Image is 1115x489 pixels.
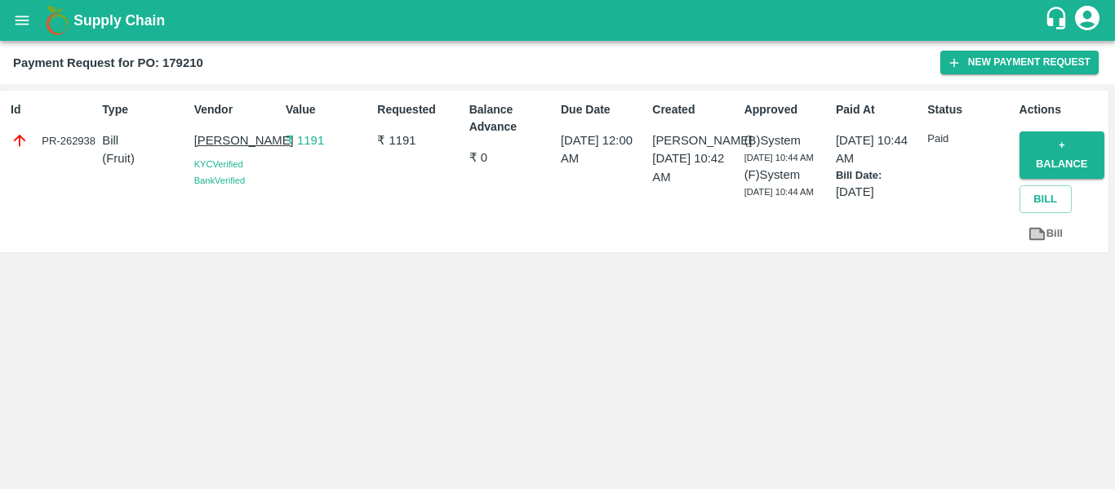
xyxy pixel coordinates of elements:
[1019,220,1072,248] a: Bill
[652,131,737,149] p: [PERSON_NAME]
[73,9,1044,32] a: Supply Chain
[1019,185,1072,214] button: Bill
[1073,3,1102,38] div: account of current user
[744,101,829,118] p: Approved
[652,149,737,186] p: [DATE] 10:42 AM
[744,131,829,149] p: (B) System
[927,131,1012,147] p: Paid
[744,153,814,162] span: [DATE] 10:44 AM
[11,101,96,118] p: Id
[561,131,646,168] p: [DATE] 12:00 AM
[1044,6,1073,35] div: customer-support
[469,149,554,167] p: ₹ 0
[41,4,73,37] img: logo
[73,12,165,29] b: Supply Chain
[652,101,737,118] p: Created
[927,101,1012,118] p: Status
[102,131,187,149] p: Bill
[1019,101,1104,118] p: Actions
[286,131,371,149] p: ₹ 1191
[836,168,921,184] p: Bill Date:
[194,176,245,185] span: Bank Verified
[11,131,96,149] div: PR-262938
[744,187,814,197] span: [DATE] 10:44 AM
[194,101,279,118] p: Vendor
[377,101,462,118] p: Requested
[836,101,921,118] p: Paid At
[377,131,462,149] p: ₹ 1191
[286,101,371,118] p: Value
[469,101,554,136] p: Balance Advance
[102,149,187,167] p: ( Fruit )
[194,159,243,169] span: KYC Verified
[1019,131,1104,179] button: + balance
[836,183,921,201] p: [DATE]
[744,166,829,184] p: (F) System
[940,51,1099,74] button: New Payment Request
[194,131,279,149] p: [PERSON_NAME]
[561,101,646,118] p: Due Date
[13,56,203,69] b: Payment Request for PO: 179210
[3,2,41,39] button: open drawer
[102,101,187,118] p: Type
[836,131,921,168] p: [DATE] 10:44 AM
